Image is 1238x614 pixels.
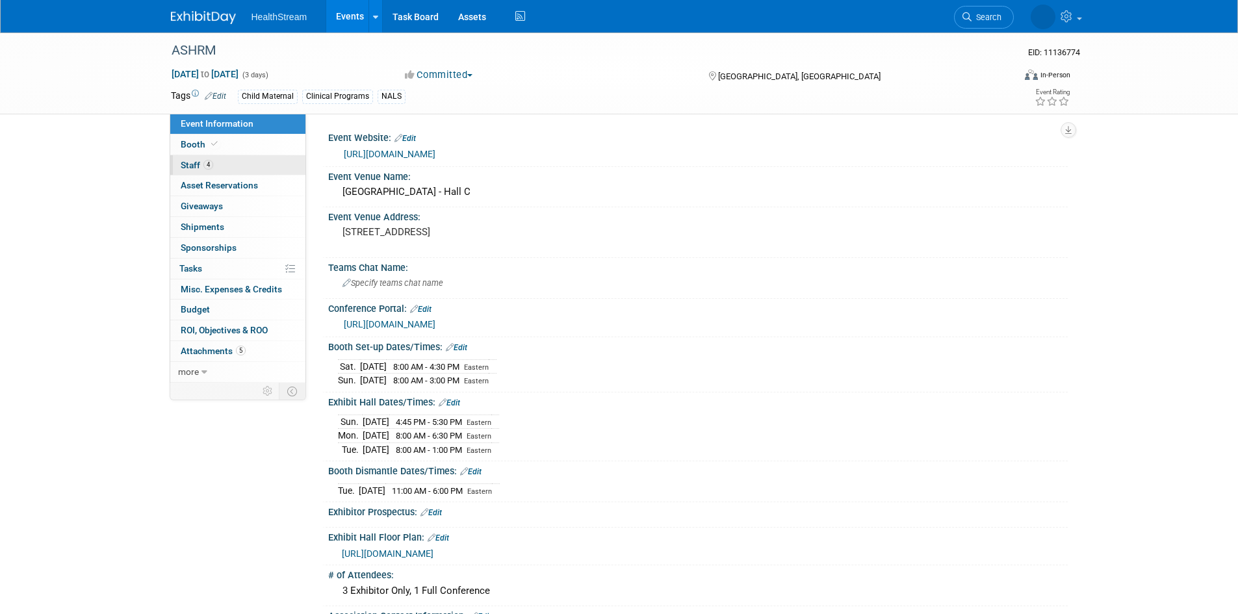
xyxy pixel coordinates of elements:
span: Eastern [464,363,489,372]
a: Edit [205,92,226,101]
span: 8:00 AM - 3:00 PM [393,376,459,385]
a: Asset Reservations [170,175,305,196]
a: Shipments [170,217,305,237]
td: Mon. [338,429,363,443]
span: to [199,69,211,79]
span: 4 [203,160,213,170]
div: Teams Chat Name: [328,258,1068,274]
div: Event Website: [328,128,1068,145]
a: Giveaways [170,196,305,216]
span: Event ID: 11136774 [1028,47,1080,57]
pre: [STREET_ADDRESS] [342,226,622,238]
div: Clinical Programs [302,90,373,103]
span: Specify teams chat name [342,278,443,288]
span: 11:00 AM - 6:00 PM [392,486,463,496]
td: [DATE] [360,374,387,387]
a: Edit [439,398,460,407]
a: Edit [446,343,467,352]
span: Eastern [467,418,491,427]
a: Edit [460,467,482,476]
a: Sponsorships [170,238,305,258]
span: Shipments [181,222,224,232]
div: Event Rating [1035,89,1070,96]
span: Eastern [467,487,492,496]
a: [URL][DOMAIN_NAME] [344,319,435,329]
td: Sun. [338,374,360,387]
a: Edit [410,305,432,314]
span: Staff [181,160,213,170]
div: Event Venue Address: [328,207,1068,224]
img: ExhibitDay [171,11,236,24]
td: Tue. [338,442,363,456]
span: 8:00 AM - 4:30 PM [393,362,459,372]
div: Exhibit Hall Floor Plan: [328,528,1068,544]
td: [DATE] [363,415,389,429]
img: Wendy Nixx [1031,5,1055,29]
span: 5 [236,346,246,355]
div: Booth Set-up Dates/Times: [328,337,1068,354]
div: ASHRM [167,39,994,62]
td: Sun. [338,415,363,429]
div: Exhibitor Prospectus: [328,502,1068,519]
span: 8:00 AM - 6:30 PM [396,431,462,441]
span: Eastern [464,377,489,385]
td: Personalize Event Tab Strip [257,383,279,400]
span: Booth [181,139,220,149]
a: Edit [428,533,449,543]
span: 4:45 PM - 5:30 PM [396,417,462,427]
td: [DATE] [360,359,387,374]
span: Budget [181,304,210,314]
a: Budget [170,300,305,320]
a: Edit [420,508,442,517]
span: ROI, Objectives & ROO [181,325,268,335]
span: [DATE] [DATE] [171,68,239,80]
td: Toggle Event Tabs [279,383,305,400]
a: ROI, Objectives & ROO [170,320,305,340]
a: Edit [394,134,416,143]
span: (3 days) [241,71,268,79]
a: Staff4 [170,155,305,175]
div: In-Person [1040,70,1070,80]
a: Event Information [170,114,305,134]
td: [DATE] [363,429,389,443]
span: Search [972,12,1001,22]
td: [DATE] [363,442,389,456]
div: Conference Portal: [328,299,1068,316]
span: Sponsorships [181,242,237,253]
td: Tue. [338,483,359,497]
img: Format-Inperson.png [1025,70,1038,80]
button: Committed [400,68,478,82]
div: Event Format [937,68,1071,87]
span: Eastern [467,432,491,441]
span: HealthStream [251,12,307,22]
div: Child Maternal [238,90,298,103]
span: Eastern [467,446,491,455]
div: NALS [378,90,406,103]
span: [GEOGRAPHIC_DATA], [GEOGRAPHIC_DATA] [718,71,881,81]
span: Giveaways [181,201,223,211]
div: [GEOGRAPHIC_DATA] - Hall C [338,182,1058,202]
a: Search [954,6,1014,29]
a: more [170,362,305,382]
span: Event Information [181,118,253,129]
td: Sat. [338,359,360,374]
i: Booth reservation complete [211,140,218,147]
a: [URL][DOMAIN_NAME] [342,548,433,559]
div: 3 Exhibitor Only, 1 Full Conference [338,581,1058,601]
span: Attachments [181,346,246,356]
span: Tasks [179,263,202,274]
a: Tasks [170,259,305,279]
span: 8:00 AM - 1:00 PM [396,445,462,455]
td: Tags [171,89,226,104]
td: [DATE] [359,483,385,497]
a: Attachments5 [170,341,305,361]
div: Exhibit Hall Dates/Times: [328,392,1068,409]
a: Booth [170,134,305,155]
span: Misc. Expenses & Credits [181,284,282,294]
a: Misc. Expenses & Credits [170,279,305,300]
div: Booth Dismantle Dates/Times: [328,461,1068,478]
span: Asset Reservations [181,180,258,190]
a: [URL][DOMAIN_NAME] [344,149,435,159]
div: Event Venue Name: [328,167,1068,183]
